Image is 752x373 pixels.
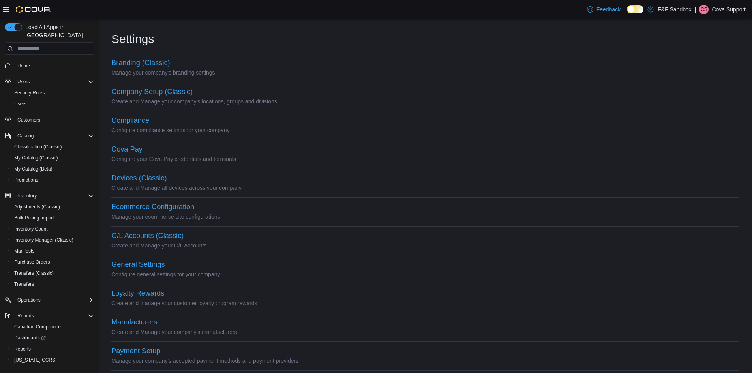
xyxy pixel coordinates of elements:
span: [US_STATE] CCRS [14,357,55,363]
p: | [695,5,696,14]
button: Adjustments (Classic) [8,201,97,212]
span: Manifests [14,248,34,254]
span: Inventory Count [11,224,94,234]
span: Bulk Pricing Import [14,215,54,221]
span: Operations [17,297,41,303]
a: Classification (Classic) [11,142,65,152]
span: Home [17,63,30,69]
a: Reports [11,344,34,354]
p: Create and Manage your company's locations, groups and divisions [111,97,739,106]
span: Users [14,101,26,107]
span: Feedback [596,6,621,13]
button: Loyalty Rewards [111,289,164,298]
span: Purchase Orders [14,259,50,265]
a: [US_STATE] CCRS [11,355,58,365]
button: Ecommerce Configuration [111,203,194,211]
span: Customers [17,117,40,123]
span: Users [14,77,94,86]
button: General Settings [111,261,165,269]
a: Dashboards [8,332,97,343]
button: Catalog [2,130,97,141]
a: My Catalog (Classic) [11,153,61,163]
span: Security Roles [11,88,94,97]
a: Users [11,99,30,109]
button: Classification (Classic) [8,141,97,152]
a: Security Roles [11,88,48,97]
span: Inventory [17,193,37,199]
button: My Catalog (Classic) [8,152,97,163]
span: Canadian Compliance [11,322,94,332]
button: Devices (Classic) [111,174,167,182]
p: Configure general settings for your company [111,270,739,279]
button: Bulk Pricing Import [8,212,97,223]
button: Payment Setup [111,347,160,355]
span: Inventory [14,191,94,201]
button: Promotions [8,174,97,186]
span: Reports [17,313,34,319]
button: Operations [14,295,44,305]
p: Manage your company's branding settings [111,68,739,77]
a: Home [14,61,33,71]
button: G/L Accounts (Classic) [111,232,184,240]
span: Dark Mode [627,13,627,14]
span: Adjustments (Classic) [14,204,60,210]
button: Reports [2,310,97,321]
button: Inventory [14,191,40,201]
button: Manifests [8,246,97,257]
span: Customers [14,115,94,125]
button: Canadian Compliance [8,321,97,332]
button: Manufacturers [111,318,157,326]
input: Dark Mode [627,5,643,13]
span: Home [14,60,94,70]
span: Inventory Manager (Classic) [11,235,94,245]
span: Manifests [11,246,94,256]
a: Inventory Count [11,224,51,234]
span: My Catalog (Beta) [14,166,53,172]
span: Transfers (Classic) [14,270,54,276]
button: Reports [8,343,97,354]
button: Users [14,77,33,86]
a: Inventory Manager (Classic) [11,235,77,245]
span: Adjustments (Classic) [11,202,94,212]
a: Adjustments (Classic) [11,202,63,212]
span: Promotions [11,175,94,185]
span: Catalog [14,131,94,141]
span: Promotions [14,177,38,183]
span: CS [701,5,707,14]
button: Company Setup (Classic) [111,88,193,96]
span: My Catalog (Classic) [14,155,58,161]
span: Operations [14,295,94,305]
button: Operations [2,294,97,306]
p: Create and manage your customer loyalty program rewards [111,298,739,308]
span: Reports [14,311,94,321]
button: Inventory Count [8,223,97,234]
button: Users [8,98,97,109]
span: Transfers [14,281,34,287]
button: Users [2,76,97,87]
button: Branding (Classic) [111,59,170,67]
span: Users [17,79,30,85]
button: Compliance [111,116,149,125]
p: Configure your Cova Pay credentials and terminals [111,154,739,164]
span: Inventory Count [14,226,48,232]
span: My Catalog (Classic) [11,153,94,163]
p: Create and Manage your G/L Accounts [111,241,739,250]
button: Reports [14,311,37,321]
button: Customers [2,114,97,126]
button: [US_STATE] CCRS [8,354,97,366]
span: Users [11,99,94,109]
p: Configure compliance settings for your company [111,126,739,135]
span: Purchase Orders [11,257,94,267]
p: Manage your company's accepted payment methods and payment providers [111,356,739,366]
h1: Settings [111,31,154,47]
a: Transfers (Classic) [11,268,57,278]
a: Canadian Compliance [11,322,64,332]
button: Inventory [2,190,97,201]
span: Load All Apps in [GEOGRAPHIC_DATA] [22,23,94,39]
a: My Catalog (Beta) [11,164,56,174]
button: Transfers (Classic) [8,268,97,279]
span: Bulk Pricing Import [11,213,94,223]
span: Inventory Manager (Classic) [14,237,73,243]
button: Security Roles [8,87,97,98]
p: F&F Sandbox [658,5,692,14]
